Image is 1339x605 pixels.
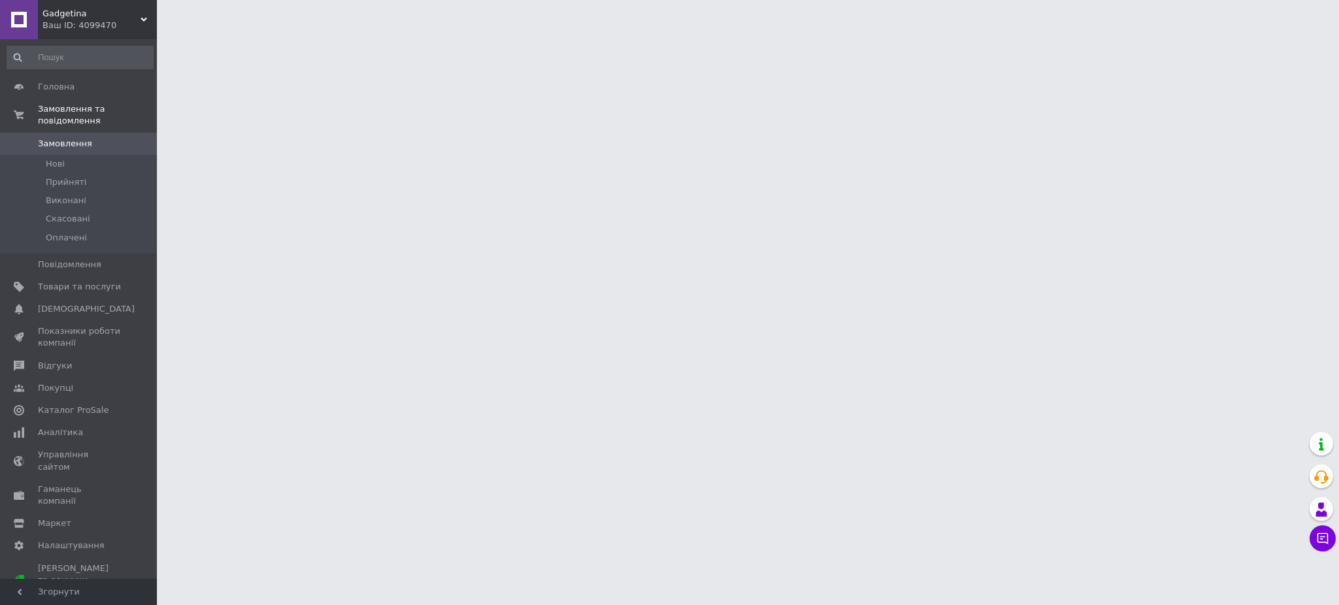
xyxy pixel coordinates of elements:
[46,158,65,170] span: Нові
[46,213,90,225] span: Скасовані
[38,81,75,93] span: Головна
[38,404,109,416] span: Каталог ProSale
[38,483,121,507] span: Гаманець компанії
[42,20,157,31] div: Ваш ID: 4099470
[38,540,105,551] span: Налаштування
[42,8,141,20] span: Gadgetina
[38,281,121,293] span: Товари та послуги
[38,259,101,270] span: Повідомлення
[46,195,86,206] span: Виконані
[38,563,121,598] span: [PERSON_NAME] та рахунки
[38,517,71,529] span: Маркет
[1310,525,1336,551] button: Чат з покупцем
[38,360,72,372] span: Відгуки
[38,103,157,127] span: Замовлення та повідомлення
[38,427,83,438] span: Аналітика
[38,449,121,472] span: Управління сайтом
[38,303,135,315] span: [DEMOGRAPHIC_DATA]
[46,232,87,244] span: Оплачені
[7,46,154,69] input: Пошук
[38,382,73,394] span: Покупці
[46,176,86,188] span: Прийняті
[38,138,92,150] span: Замовлення
[38,325,121,349] span: Показники роботи компанії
